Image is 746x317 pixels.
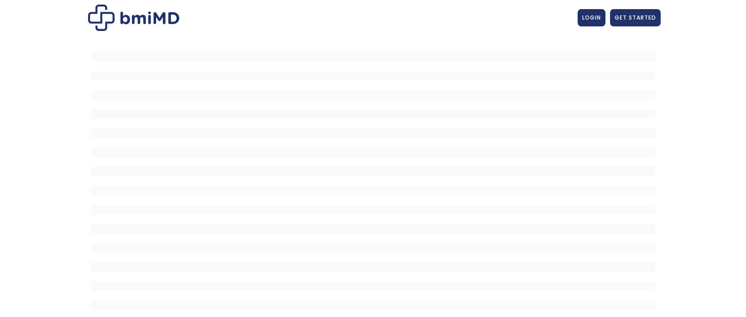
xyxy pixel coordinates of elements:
a: GET STARTED [610,9,661,26]
a: LOGIN [578,9,605,26]
span: GET STARTED [615,14,656,21]
iframe: MDI Patient Messaging Portal [91,42,655,316]
img: Patient Messaging Portal [88,5,179,31]
span: LOGIN [582,14,601,21]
